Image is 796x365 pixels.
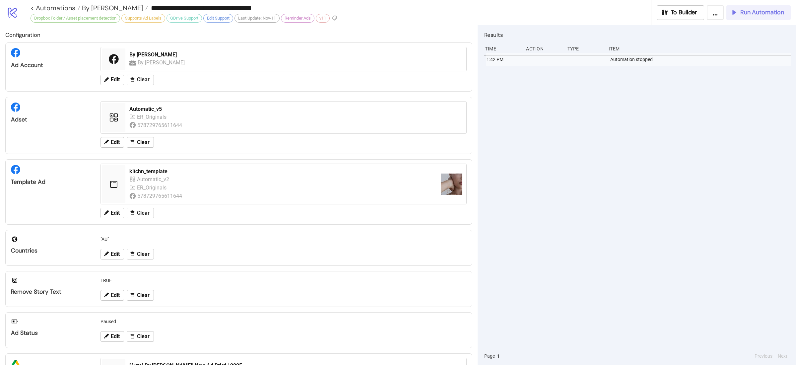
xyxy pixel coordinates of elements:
div: ER_Originals [137,113,168,121]
span: Edit [111,77,120,83]
h2: Configuration [5,31,472,39]
button: Edit [100,290,124,301]
a: < Automations [31,5,80,11]
div: v11 [316,14,330,23]
div: GDrive Support [166,14,202,23]
div: Adset [11,116,90,123]
span: Edit [111,333,120,339]
button: Previous [753,352,774,360]
div: Action [525,42,562,55]
div: Ad Status [11,329,90,337]
span: Edit [111,292,120,298]
div: kitchn_template [129,168,436,175]
div: Reminder Ads [281,14,314,23]
button: To Builder [657,5,704,20]
button: 1 [495,352,501,360]
span: Clear [137,251,150,257]
button: Run Automation [726,5,791,20]
div: Last Update: Nov-11 [234,14,280,23]
div: ER_Originals [137,183,168,192]
button: Next [776,352,789,360]
div: Time [484,42,521,55]
button: Clear [127,137,154,148]
button: Clear [127,290,154,301]
span: Clear [137,333,150,339]
span: Page [484,352,495,360]
span: Run Automation [740,9,784,16]
div: Item [608,42,791,55]
div: Ad Account [11,61,90,69]
div: Automatic_v5 [129,106,462,113]
div: Countries [11,247,90,255]
div: "AU" [98,233,469,246]
span: Edit [111,139,120,145]
span: Edit [111,251,120,257]
button: Edit [100,137,124,148]
div: Dropbox Folder / Asset placement detection [31,14,120,23]
div: Edit Support [203,14,233,23]
button: Clear [127,208,154,218]
span: To Builder [671,9,697,16]
div: Paused [98,315,469,328]
div: Supports Ad Labels [121,14,165,23]
img: https://scontent-fra5-2.xx.fbcdn.net/v/t45.1600-4/491810685_4161197284112418_8076818386669981967_... [441,174,462,195]
button: Edit [100,75,124,85]
div: TRUE [98,274,469,287]
div: Remove Story Text [11,288,90,296]
div: 1:42 PM [486,53,522,66]
span: By [PERSON_NAME] [80,4,143,12]
div: Type [567,42,603,55]
div: 578729765611644 [137,192,183,200]
button: Edit [100,249,124,259]
span: Edit [111,210,120,216]
span: Clear [137,210,150,216]
button: Clear [127,331,154,342]
span: Clear [137,292,150,298]
div: By [PERSON_NAME] [129,51,462,58]
div: 578729765611644 [137,121,183,129]
button: Edit [100,331,124,342]
span: Clear [137,77,150,83]
button: Clear [127,249,154,259]
button: Clear [127,75,154,85]
a: By [PERSON_NAME] [80,5,148,11]
div: Template Ad [11,178,90,186]
div: By [PERSON_NAME] [138,58,186,67]
span: Clear [137,139,150,145]
div: Automation stopped [610,53,792,66]
h2: Results [484,31,791,39]
div: Automatic_v2 [137,175,171,183]
button: ... [707,5,724,20]
button: Edit [100,208,124,218]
